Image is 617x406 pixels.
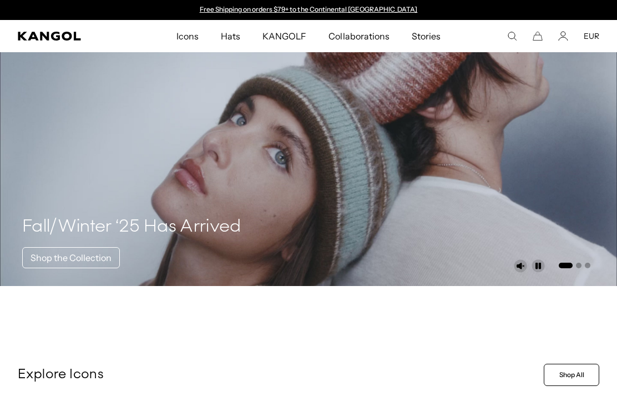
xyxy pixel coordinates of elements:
[210,20,251,52] a: Hats
[576,263,581,268] button: Go to slide 2
[317,20,400,52] a: Collaborations
[558,31,568,41] a: Account
[176,20,199,52] span: Icons
[200,5,418,13] a: Free Shipping on orders $79+ to the Continental [GEOGRAPHIC_DATA]
[532,259,545,273] button: Pause
[194,6,423,14] slideshow-component: Announcement bar
[251,20,317,52] a: KANGOLF
[22,247,120,268] a: Shop the Collection
[559,263,573,268] button: Go to slide 1
[18,367,539,383] p: Explore Icons
[507,31,517,41] summary: Search here
[585,263,590,268] button: Go to slide 3
[412,20,441,52] span: Stories
[533,31,543,41] button: Cart
[514,259,527,273] button: Unmute
[544,364,599,386] a: Shop All
[194,6,423,14] div: 1 of 2
[18,32,116,41] a: Kangol
[328,20,389,52] span: Collaborations
[221,20,240,52] span: Hats
[165,20,210,52] a: Icons
[558,260,590,269] ul: Select a slide to show
[262,20,306,52] span: KANGOLF
[401,20,452,52] a: Stories
[22,216,241,238] h4: Fall/Winter ‘25 Has Arrived
[194,6,423,14] div: Announcement
[584,31,599,41] button: EUR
